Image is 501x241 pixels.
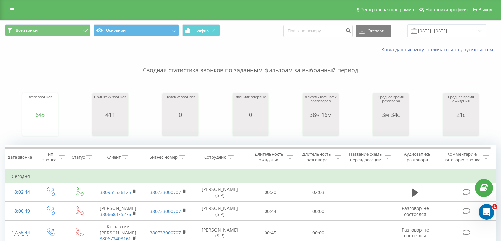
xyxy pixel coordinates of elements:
[28,111,53,118] div: 645
[193,202,247,221] td: [PERSON_NAME] (SIP)
[8,154,32,160] div: Дата звонка
[12,226,29,239] div: 17:55:44
[12,186,29,199] div: 18:02:44
[106,154,121,160] div: Клиент
[304,111,337,118] div: 38ч 16м
[252,152,285,163] div: Длительность ожидания
[479,204,494,220] iframe: Intercom live chat
[374,111,407,118] div: 3м 34с
[360,7,414,12] span: Реферальная программа
[374,95,407,111] div: Среднее время разговора
[100,189,131,195] a: 380951536125
[94,24,179,36] button: Основной
[94,95,126,111] div: Принятых звонков
[235,95,266,111] div: Звонили впервые
[41,152,57,163] div: Тип звонка
[165,95,195,111] div: Целевых звонков
[12,205,29,217] div: 18:00:49
[93,202,143,221] td: [PERSON_NAME]
[283,25,353,37] input: Поиск по номеру
[356,25,391,37] button: Экспорт
[247,202,295,221] td: 00:44
[300,152,333,163] div: Длительность разговора
[445,95,477,111] div: Среднее время ожидания
[5,24,90,36] button: Все звонки
[16,28,38,33] span: Все звонки
[235,111,266,118] div: 0
[100,211,131,217] a: 380668375276
[295,183,342,202] td: 02:03
[348,152,383,163] div: Название схемы переадресации
[443,152,481,163] div: Комментарий/категория звонка
[193,183,247,202] td: [PERSON_NAME] (SIP)
[402,205,429,217] span: Разговор не состоялся
[304,95,337,111] div: Длительность всех разговоров
[165,111,195,118] div: 0
[182,24,220,36] button: График
[295,202,342,221] td: 00:00
[478,7,492,12] span: Выход
[150,189,181,195] a: 380733000707
[28,95,53,111] div: Всего звонков
[72,154,85,160] div: Статус
[204,154,226,160] div: Сотрудник
[381,46,496,53] a: Когда данные могут отличаться от других систем
[94,111,126,118] div: 411
[425,7,468,12] span: Настройки профиля
[402,227,429,239] span: Разговор не состоялся
[445,111,477,118] div: 21с
[492,204,497,209] span: 1
[150,208,181,214] a: 380733000707
[247,183,295,202] td: 00:20
[5,53,496,74] p: Сводная статистика звонков по заданным фильтрам за выбранный период
[398,152,437,163] div: Аудиозапись разговора
[150,230,181,236] a: 380733000707
[194,28,209,33] span: График
[149,154,178,160] div: Бизнес номер
[5,170,496,183] td: Сегодня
